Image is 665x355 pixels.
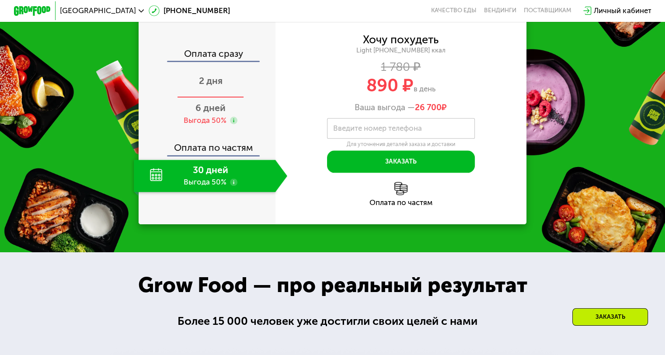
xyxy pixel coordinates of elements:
button: Заказать [327,150,475,173]
div: Для уточнения деталей заказа и доставки [327,141,475,148]
span: в день [414,84,435,93]
div: Хочу похудеть [363,35,439,45]
img: l6xcnZfty9opOoJh.png [394,182,407,195]
div: поставщикам [524,7,571,14]
div: Более 15 000 человек уже достигли своих целей с нами [178,313,488,330]
a: Качество еды [431,7,477,14]
div: Ваша выгода — [275,102,527,112]
a: Вендинги [484,7,516,14]
div: Оплата по частям [275,199,527,206]
span: 6 дней [195,102,226,113]
span: 890 ₽ [366,75,414,96]
span: 2 дня [199,75,223,86]
div: Оплата по частям [139,134,275,155]
span: 26 700 [415,102,442,112]
div: Выгода 50% [184,115,226,125]
div: 1 780 ₽ [275,62,527,72]
div: Заказать [572,308,648,326]
span: ₽ [415,102,447,112]
div: Личный кабинет [594,5,651,16]
span: [GEOGRAPHIC_DATA] [60,7,136,14]
label: Введите номер телефона [333,126,422,131]
a: [PHONE_NUMBER] [149,5,230,16]
div: Grow Food — про реальный результат [123,269,542,301]
div: Оплата сразу [139,49,275,61]
div: Light [PHONE_NUMBER] ккал [275,46,527,55]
